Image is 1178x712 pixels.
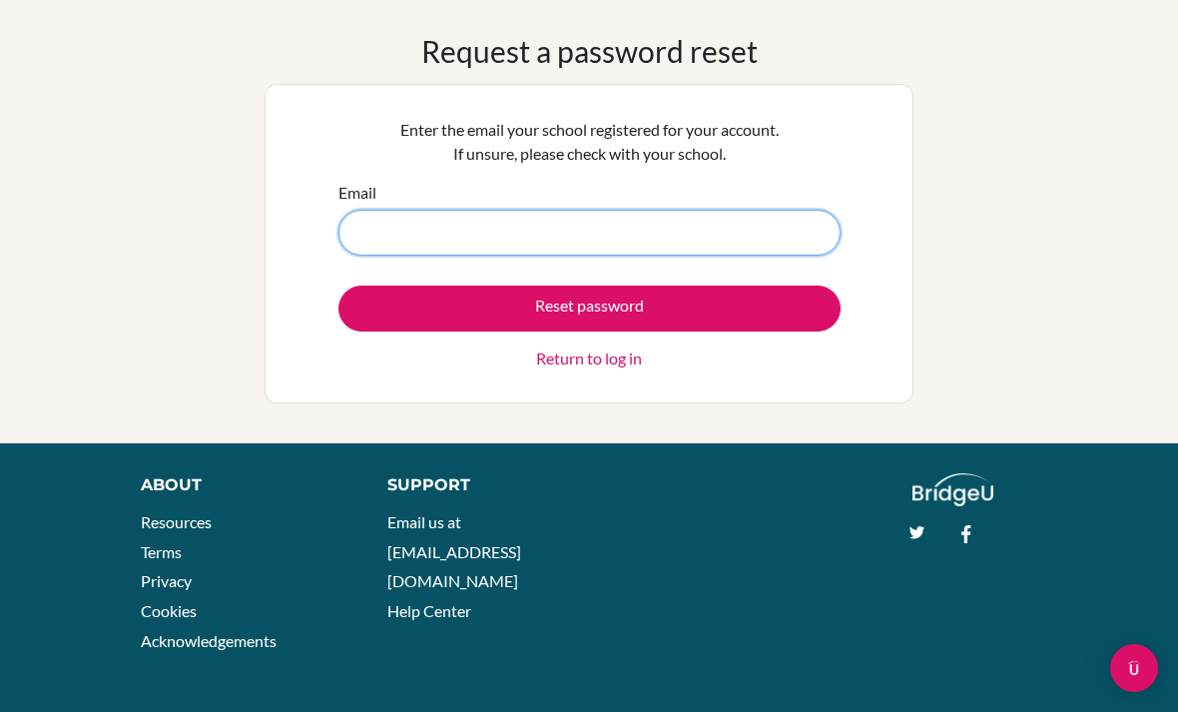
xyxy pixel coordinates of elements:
[1110,644,1158,692] div: Open Intercom Messenger
[141,542,182,561] a: Terms
[421,33,758,69] h1: Request a password reset
[387,601,471,620] a: Help Center
[141,601,197,620] a: Cookies
[387,473,570,497] div: Support
[141,571,192,590] a: Privacy
[338,118,841,166] p: Enter the email your school registered for your account. If unsure, please check with your school.
[387,512,521,590] a: Email us at [EMAIL_ADDRESS][DOMAIN_NAME]
[141,473,342,497] div: About
[912,473,993,506] img: logo_white@2x-f4f0deed5e89b7ecb1c2cc34c3e3d731f90f0f143d5ea2071677605dd97b5244.png
[338,181,376,205] label: Email
[338,286,841,332] button: Reset password
[141,512,212,531] a: Resources
[141,631,277,650] a: Acknowledgements
[536,347,642,370] a: Return to log in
